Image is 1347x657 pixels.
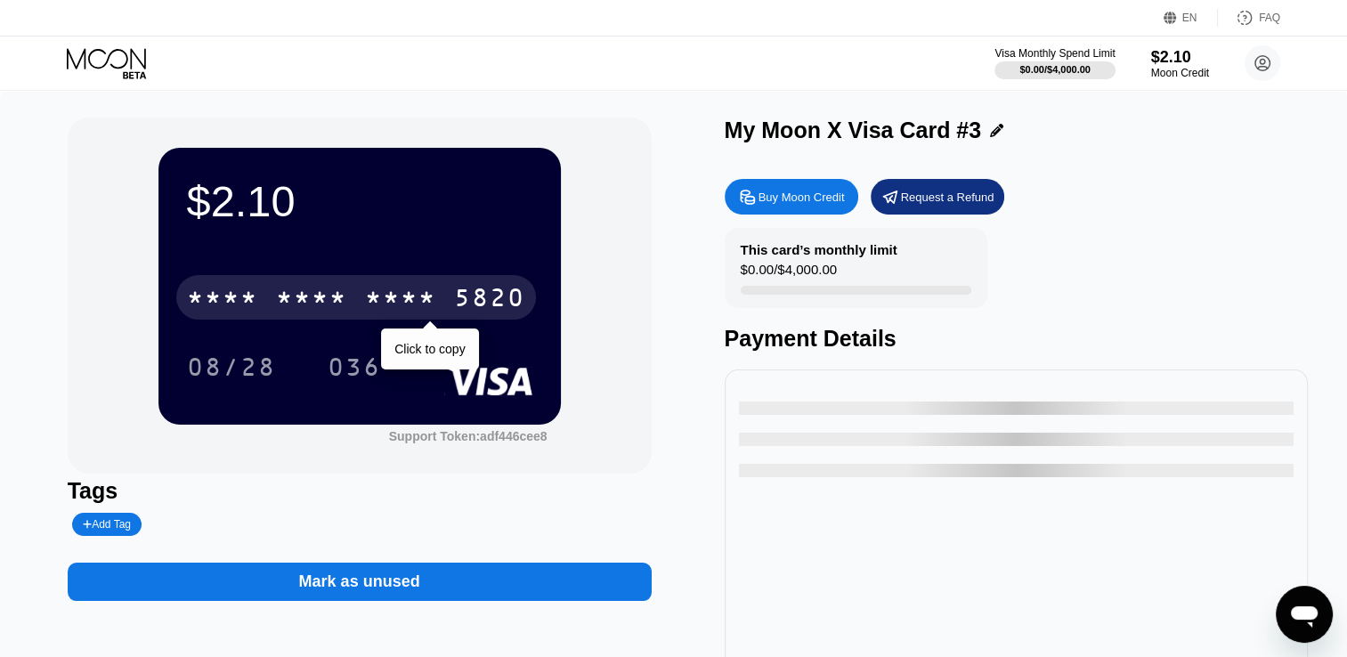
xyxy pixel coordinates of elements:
div: Request a Refund [901,190,994,205]
div: Mark as unused [68,545,652,601]
div: $0.00 / $4,000.00 [1019,64,1091,75]
div: $2.10Moon Credit [1151,48,1209,79]
div: Buy Moon Credit [725,179,858,215]
div: Tags [68,478,652,504]
div: Click to copy [394,342,465,356]
div: EN [1182,12,1197,24]
div: Request a Refund [871,179,1004,215]
div: Visa Monthly Spend Limit [994,47,1115,60]
div: Visa Monthly Spend Limit$0.00/$4,000.00 [994,47,1115,79]
div: $0.00 / $4,000.00 [741,262,837,286]
iframe: Button to launch messaging window [1276,586,1333,643]
div: 036 [314,345,394,389]
div: Mark as unused [299,572,420,592]
div: 036 [328,355,381,384]
div: This card’s monthly limit [741,242,897,257]
div: FAQ [1218,9,1280,27]
div: Add Tag [83,518,131,531]
div: $2.10 [187,176,532,226]
div: EN [1164,9,1218,27]
div: Support Token:adf446cee8 [389,429,548,443]
div: Add Tag [72,513,142,536]
div: 08/28 [174,345,289,389]
div: Moon Credit [1151,67,1209,79]
div: My Moon X Visa Card #3 [725,118,982,143]
div: FAQ [1259,12,1280,24]
div: Payment Details [725,326,1309,352]
div: 5820 [454,286,525,314]
div: Support Token: adf446cee8 [389,429,548,443]
div: $2.10 [1151,48,1209,67]
div: Buy Moon Credit [759,190,845,205]
div: 08/28 [187,355,276,384]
